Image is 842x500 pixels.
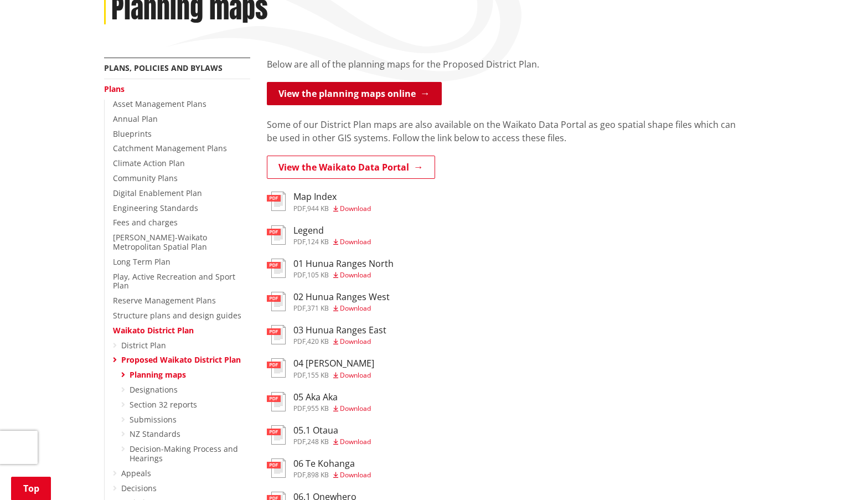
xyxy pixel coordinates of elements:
[121,354,241,365] a: Proposed Waikato District Plan
[293,225,371,236] h3: Legend
[307,404,329,413] span: 955 KB
[267,392,286,411] img: document-pdf.svg
[293,458,371,469] h3: 06 Te Kohanga
[267,292,390,312] a: 02 Hunua Ranges West pdf,371 KB Download
[293,205,371,212] div: ,
[267,259,394,279] a: 01 Hunua Ranges North pdf,105 KB Download
[340,237,371,246] span: Download
[293,404,306,413] span: pdf
[104,63,223,73] a: Plans, policies and bylaws
[267,259,286,278] img: document-pdf.svg
[113,295,216,306] a: Reserve Management Plans
[267,458,371,478] a: 06 Te Kohanga pdf,898 KB Download
[130,369,186,380] a: Planning maps
[293,272,394,279] div: ,
[340,470,371,480] span: Download
[340,337,371,346] span: Download
[267,458,286,478] img: document-pdf.svg
[340,270,371,280] span: Download
[113,158,185,168] a: Climate Action Plan
[113,173,178,183] a: Community Plans
[121,483,157,493] a: Decisions
[267,358,286,378] img: document-pdf.svg
[340,303,371,313] span: Download
[307,237,329,246] span: 124 KB
[267,225,286,245] img: document-pdf.svg
[113,217,178,228] a: Fees and charges
[113,128,152,139] a: Blueprints
[340,204,371,213] span: Download
[267,425,371,445] a: 05.1 Otaua pdf,248 KB Download
[113,203,198,213] a: Engineering Standards
[130,414,177,425] a: Submissions
[293,470,306,480] span: pdf
[293,303,306,313] span: pdf
[293,239,371,245] div: ,
[130,429,180,439] a: NZ Standards
[307,470,329,480] span: 898 KB
[293,472,371,478] div: ,
[293,337,306,346] span: pdf
[11,477,51,500] a: Top
[340,370,371,380] span: Download
[267,156,435,179] a: View the Waikato Data Portal
[267,392,371,412] a: 05 Aka Aka pdf,955 KB Download
[113,256,171,267] a: Long Term Plan
[113,310,241,321] a: Structure plans and design guides
[113,188,202,198] a: Digital Enablement Plan
[293,425,371,436] h3: 05.1 Otaua
[267,82,442,105] a: View the planning maps online
[267,292,286,311] img: document-pdf.svg
[130,399,197,410] a: Section 32 reports
[293,325,386,336] h3: 03 Hunua Ranges East
[340,404,371,413] span: Download
[267,192,371,212] a: Map Index pdf,944 KB Download
[307,337,329,346] span: 420 KB
[113,271,235,291] a: Play, Active Recreation and Sport Plan
[791,453,831,493] iframe: Messenger Launcher
[307,303,329,313] span: 371 KB
[121,468,151,478] a: Appeals
[293,292,390,302] h3: 02 Hunua Ranges West
[293,405,371,412] div: ,
[267,325,286,344] img: document-pdf.svg
[293,370,306,380] span: pdf
[307,204,329,213] span: 944 KB
[293,259,394,269] h3: 01 Hunua Ranges North
[293,372,374,379] div: ,
[267,58,738,71] p: Below are all of the planning maps for the Proposed District Plan.
[293,437,306,446] span: pdf
[307,370,329,380] span: 155 KB
[267,325,386,345] a: 03 Hunua Ranges East pdf,420 KB Download
[267,425,286,445] img: document-pdf.svg
[113,99,206,109] a: Asset Management Plans
[130,384,178,395] a: Designations
[340,437,371,446] span: Download
[293,338,386,345] div: ,
[113,114,158,124] a: Annual Plan
[104,84,125,94] a: Plans
[113,325,194,336] a: Waikato District Plan
[113,143,227,153] a: Catchment Management Plans
[293,392,371,403] h3: 05 Aka Aka
[267,358,374,378] a: 04 [PERSON_NAME] pdf,155 KB Download
[121,340,166,350] a: District Plan
[130,444,238,463] a: Decision-Making Process and Hearings
[267,225,371,245] a: Legend pdf,124 KB Download
[293,439,371,445] div: ,
[293,192,371,202] h3: Map Index
[307,270,329,280] span: 105 KB
[293,237,306,246] span: pdf
[113,232,207,252] a: [PERSON_NAME]-Waikato Metropolitan Spatial Plan
[293,358,374,369] h3: 04 [PERSON_NAME]
[267,192,286,211] img: document-pdf.svg
[307,437,329,446] span: 248 KB
[293,270,306,280] span: pdf
[293,204,306,213] span: pdf
[267,118,738,145] p: Some of our District Plan maps are also available on the Waikato Data Portal as geo spatial shape...
[293,305,390,312] div: ,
